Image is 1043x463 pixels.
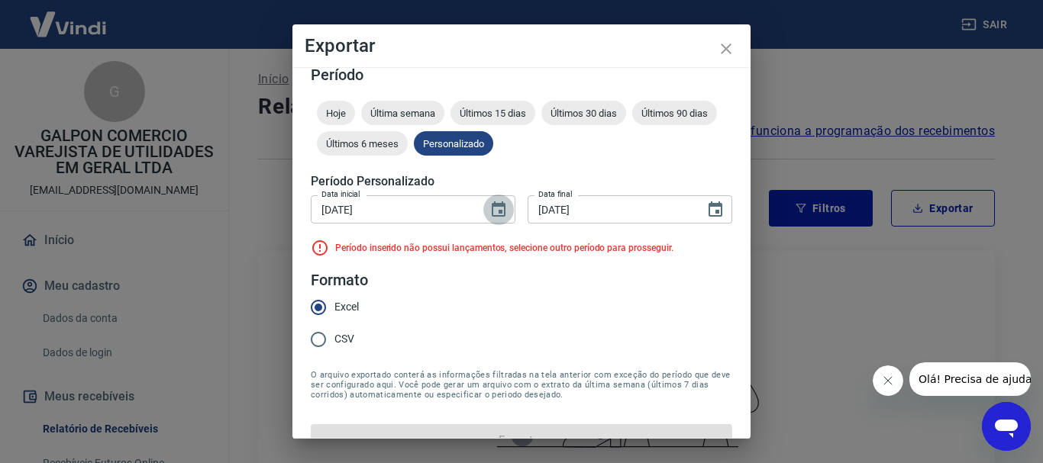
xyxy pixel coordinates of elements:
h5: Período [311,67,732,82]
h4: Exportar [305,37,738,55]
div: Últimos 15 dias [450,101,535,125]
iframe: Botão para abrir a janela de mensagens [982,402,1031,451]
button: Choose date, selected date is 31 de mai de 2025 [700,195,731,225]
span: Última semana [361,108,444,119]
legend: Formato [311,269,368,291]
div: Última semana [361,101,444,125]
span: O arquivo exportado conterá as informações filtradas na tela anterior com exceção do período que ... [311,370,732,400]
span: Últimos 30 dias [541,108,626,119]
h5: Período Personalizado [311,174,732,189]
span: Hoje [317,108,355,119]
label: Data final [538,188,573,200]
span: Últimos 15 dias [450,108,535,119]
span: Últimos 6 meses [317,138,408,150]
label: Data inicial [321,188,360,200]
span: Olá! Precisa de ajuda? [9,11,128,23]
span: Personalizado [414,138,493,150]
span: Excel [334,299,359,315]
div: Últimos 90 dias [632,101,717,125]
div: Personalizado [414,131,493,156]
input: DD/MM/YYYY [311,195,477,223]
button: close [708,31,744,67]
iframe: Fechar mensagem [873,365,903,396]
span: Últimos 90 dias [632,108,717,119]
input: DD/MM/YYYY [528,195,694,223]
div: Hoje [317,101,355,125]
span: CSV [334,331,354,347]
iframe: Mensagem da empresa [909,362,1031,396]
button: Choose date, selected date is 1 de mai de 2025 [483,195,514,225]
div: Últimos 6 meses [317,131,408,156]
p: Período inserido não possui lançamentos, selecione outro período para prosseguir. [335,241,673,255]
div: Últimos 30 dias [541,101,626,125]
